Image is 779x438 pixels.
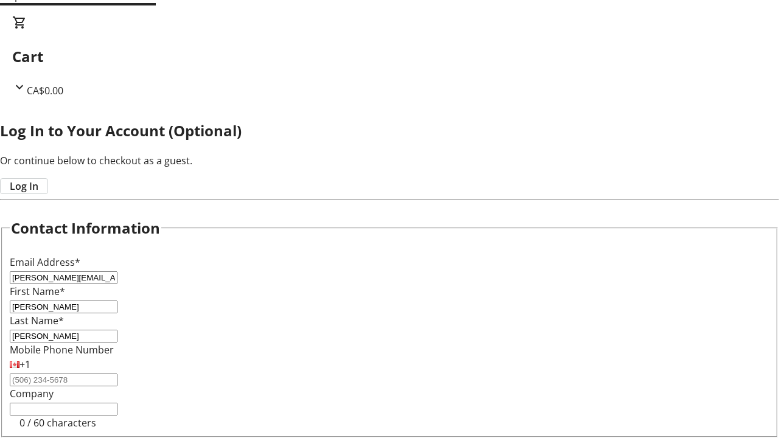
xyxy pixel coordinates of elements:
label: Mobile Phone Number [10,343,114,356]
h2: Contact Information [11,217,160,239]
span: CA$0.00 [27,84,63,97]
div: CartCA$0.00 [12,15,767,98]
label: Last Name* [10,314,64,327]
tr-character-limit: 0 / 60 characters [19,416,96,429]
span: Log In [10,179,38,193]
label: First Name* [10,285,65,298]
input: (506) 234-5678 [10,374,117,386]
h2: Cart [12,46,767,68]
label: Email Address* [10,255,80,269]
label: Company [10,387,54,400]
